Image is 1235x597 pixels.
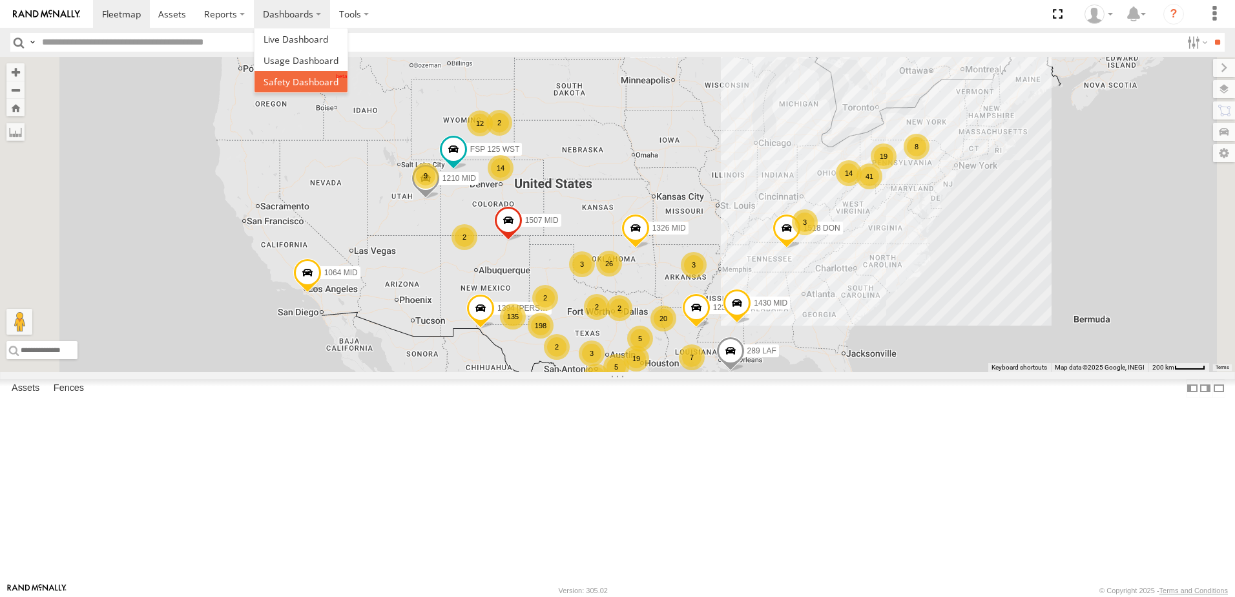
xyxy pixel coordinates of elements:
[607,295,632,321] div: 2
[1099,587,1228,594] div: © Copyright 2025 -
[5,379,46,397] label: Assets
[1159,587,1228,594] a: Terms and Conditions
[6,123,25,141] label: Measure
[467,110,493,136] div: 12
[486,110,512,136] div: 2
[7,584,67,597] a: Visit our Website
[584,294,610,320] div: 2
[1213,144,1235,162] label: Map Settings
[413,163,439,189] div: 9
[652,224,686,233] span: 1326 MID
[6,63,25,81] button: Zoom in
[1212,379,1225,398] label: Hide Summary Table
[792,209,818,235] div: 3
[525,216,559,225] span: 1507 MID
[1148,363,1209,372] button: Map Scale: 200 km per 44 pixels
[544,334,570,360] div: 2
[1152,364,1174,371] span: 200 km
[1163,4,1184,25] i: ?
[451,224,477,250] div: 2
[713,303,749,312] span: 1237 CTR
[6,81,25,99] button: Zoom out
[47,379,90,397] label: Fences
[747,347,776,356] span: 289 LAF
[1080,5,1117,24] div: Derrick Ball
[528,313,554,339] div: 198
[603,354,629,380] div: 5
[27,33,37,52] label: Search Query
[442,174,476,183] span: 1210 MID
[596,251,622,277] div: 26
[6,99,25,116] button: Zoom Home
[650,306,676,331] div: 20
[324,268,358,277] span: 1064 MID
[754,299,787,308] span: 1430 MID
[991,363,1047,372] button: Keyboard shortcuts
[1182,33,1210,52] label: Search Filter Options
[836,160,862,186] div: 14
[904,134,929,160] div: 8
[13,10,80,19] img: rand-logo.svg
[500,304,526,330] div: 135
[497,304,581,313] span: 1394 [PERSON_NAME]
[623,346,649,372] div: 19
[681,252,707,278] div: 3
[627,326,653,351] div: 5
[1199,379,1212,398] label: Dock Summary Table to the Right
[569,251,595,277] div: 3
[1216,365,1229,370] a: Terms
[679,344,705,370] div: 7
[804,224,840,233] span: 1518 DON
[470,145,519,154] span: FSP 125 WST
[579,340,605,366] div: 3
[6,309,32,335] button: Drag Pegman onto the map to open Street View
[532,285,558,311] div: 2
[856,163,882,189] div: 41
[559,587,608,594] div: Version: 305.02
[1186,379,1199,398] label: Dock Summary Table to the Left
[1055,364,1145,371] span: Map data ©2025 Google, INEGI
[871,143,897,169] div: 19
[488,155,514,181] div: 14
